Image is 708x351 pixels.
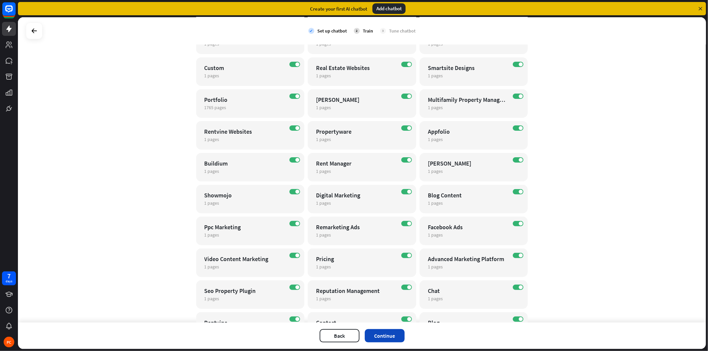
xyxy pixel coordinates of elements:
[204,96,285,104] div: Portfolio
[6,279,12,284] div: days
[7,273,11,279] div: 7
[428,255,508,263] div: Advanced Marketing Platform
[310,6,367,12] div: Create your first AI chatbot
[380,28,386,34] div: 3
[316,168,331,174] span: 1 pages
[308,28,314,34] i: check
[316,296,331,302] span: 1 pages
[204,264,219,270] span: 1 pages
[204,255,285,263] div: Video Content Marketing
[318,28,347,34] div: Set up chatbot
[354,28,360,34] div: 2
[316,200,331,206] span: 1 pages
[204,64,285,72] div: Custom
[389,28,416,34] div: Tune chatbot
[316,128,396,135] div: Propertyware
[363,28,373,34] div: Train
[320,329,359,342] button: Back
[428,264,443,270] span: 1 pages
[5,3,25,23] button: Open LiveChat chat widget
[428,223,508,231] div: Facebook Ads
[428,232,443,238] span: 1 pages
[428,64,508,72] div: Smartsite Designs
[316,319,396,326] div: Contact
[316,105,331,110] span: 1 pages
[316,264,331,270] span: 1 pages
[316,136,331,142] span: 1 pages
[204,191,285,199] div: Showmojo
[4,337,14,347] div: PC
[316,223,396,231] div: Remarketing Ads
[316,64,396,72] div: Real Estate Websites
[316,160,396,167] div: Rent Manager
[428,73,443,79] span: 1 pages
[204,136,219,142] span: 1 pages
[428,136,443,142] span: 1 pages
[428,296,443,302] span: 1 pages
[204,73,219,79] span: 1 pages
[204,168,219,174] span: 1 pages
[365,329,405,342] button: Continue
[204,296,219,302] span: 1 pages
[2,271,16,285] a: 7 days
[428,287,508,295] div: Chat
[204,319,285,326] div: Rentvine
[204,105,226,110] span: 1765 pages
[428,200,443,206] span: 1 pages
[316,232,331,238] span: 1 pages
[204,200,219,206] span: 1 pages
[204,160,285,167] div: Buildium
[316,96,396,104] div: [PERSON_NAME]
[428,105,443,110] span: 1 pages
[204,128,285,135] div: Rentvine Websites
[372,3,406,14] div: Add chatbot
[316,287,396,295] div: Reputation Management
[316,191,396,199] div: Digital Marketing
[428,96,508,104] div: Multifamily Property Management Websites
[204,287,285,295] div: Seo Property Plugin
[204,232,219,238] span: 1 pages
[428,319,508,326] div: Blog
[316,73,331,79] span: 1 pages
[428,160,508,167] div: [PERSON_NAME]
[428,168,443,174] span: 1 pages
[316,255,396,263] div: Pricing
[428,191,508,199] div: Blog Content
[204,223,285,231] div: Ppc Marketing
[428,128,508,135] div: Appfolio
